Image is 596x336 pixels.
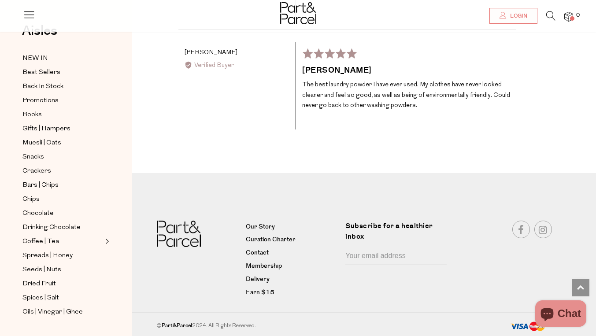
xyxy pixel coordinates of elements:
span: Dried Fruit [22,279,56,289]
span: Books [22,110,42,120]
span: 0 [574,11,582,19]
span: Seeds | Nuts [22,265,61,275]
span: Login [508,12,527,20]
span: Bars | Chips [22,180,59,191]
a: Bars | Chips [22,180,103,191]
h2: [PERSON_NAME] [302,65,510,76]
span: Spices | Salt [22,293,59,303]
div: © 2024. All Rights Reserved. [139,321,459,330]
a: Promotions [22,95,103,106]
a: Spreads | Honey [22,250,103,261]
label: Subscribe for a healthier inbox [345,221,452,248]
span: Coffee | Tea [22,236,59,247]
p: The best laundry powder I have ever used. My clothes have never looked cleaner and feel so good, ... [302,80,510,111]
span: Snacks [22,152,44,162]
a: Seeds | Nuts [22,264,103,275]
a: Coffee | Tea [22,236,103,247]
a: Oils | Vinegar | Ghee [22,306,103,318]
button: Expand/Collapse Coffee | Tea [103,236,109,247]
span: Chips [22,194,40,205]
span: NEW IN [22,53,48,64]
input: Your email address [345,248,447,265]
span: [PERSON_NAME] [185,49,237,56]
span: Muesli | Oats [22,138,61,148]
a: Crackers [22,166,103,177]
a: Back In Stock [22,81,103,92]
span: Back In Stock [22,81,63,92]
a: Chocolate [22,208,103,219]
a: Aisles [22,24,57,46]
a: Membership [246,261,339,272]
a: Contact [246,248,339,258]
a: Best Sellers [22,67,103,78]
a: Spices | Salt [22,292,103,303]
span: Promotions [22,96,59,106]
a: Chips [22,194,103,205]
img: Part&Parcel [280,2,316,24]
a: Dried Fruit [22,278,103,289]
span: Chocolate [22,208,54,219]
img: payment-methods.png [510,321,545,332]
b: Part&Parcel [162,322,192,329]
a: 0 [564,12,573,21]
img: Part&Parcel [157,221,201,247]
a: Drinking Chocolate [22,222,103,233]
span: Gifts | Hampers [22,124,70,134]
inbox-online-store-chat: Shopify online store chat [533,300,589,329]
a: Curation Charter [246,235,339,245]
span: Drinking Chocolate [22,222,81,233]
a: Our Story [246,222,339,233]
a: Books [22,109,103,120]
span: Spreads | Honey [22,251,73,261]
a: Delivery [246,274,339,285]
div: Verified Buyer [185,61,289,70]
a: Earn $15 [246,288,339,298]
a: Login [489,8,537,24]
span: Best Sellers [22,67,60,78]
a: Gifts | Hampers [22,123,103,134]
a: NEW IN [22,53,103,64]
span: Oils | Vinegar | Ghee [22,307,83,318]
a: Snacks [22,151,103,162]
span: Crackers [22,166,51,177]
a: Muesli | Oats [22,137,103,148]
